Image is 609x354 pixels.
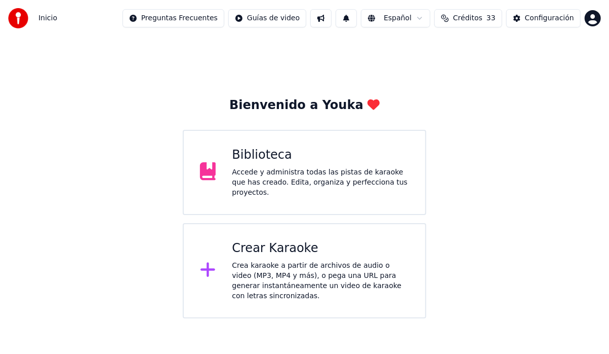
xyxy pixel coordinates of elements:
[453,13,482,23] span: Créditos
[232,240,409,257] div: Crear Karaoke
[38,13,57,23] nav: breadcrumb
[232,167,409,198] div: Accede y administra todas las pistas de karaoke que has creado. Edita, organiza y perfecciona tus...
[38,13,57,23] span: Inicio
[229,97,380,114] div: Bienvenido a Youka
[8,8,28,28] img: youka
[228,9,306,27] button: Guías de video
[434,9,502,27] button: Créditos33
[486,13,496,23] span: 33
[525,13,574,23] div: Configuración
[506,9,581,27] button: Configuración
[232,261,409,301] div: Crea karaoke a partir de archivos de audio o video (MP3, MP4 y más), o pega una URL para generar ...
[232,147,409,163] div: Biblioteca
[123,9,224,27] button: Preguntas Frecuentes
